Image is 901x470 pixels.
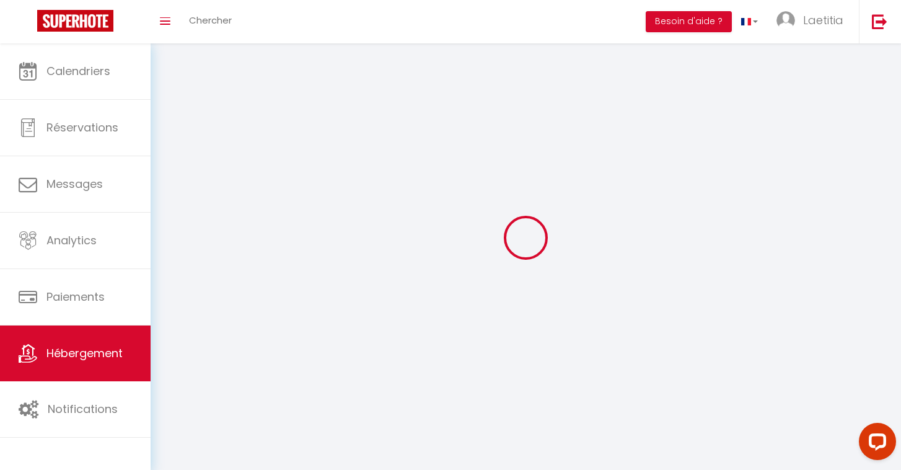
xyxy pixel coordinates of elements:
[46,289,105,304] span: Paiements
[46,345,123,361] span: Hébergement
[849,418,901,470] iframe: LiveChat chat widget
[48,401,118,417] span: Notifications
[776,11,795,30] img: ...
[803,12,843,28] span: Laetitia
[46,176,103,192] span: Messages
[646,11,732,32] button: Besoin d'aide ?
[46,63,110,79] span: Calendriers
[37,10,113,32] img: Super Booking
[46,233,97,248] span: Analytics
[189,14,232,27] span: Chercher
[872,14,887,29] img: logout
[46,120,118,135] span: Réservations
